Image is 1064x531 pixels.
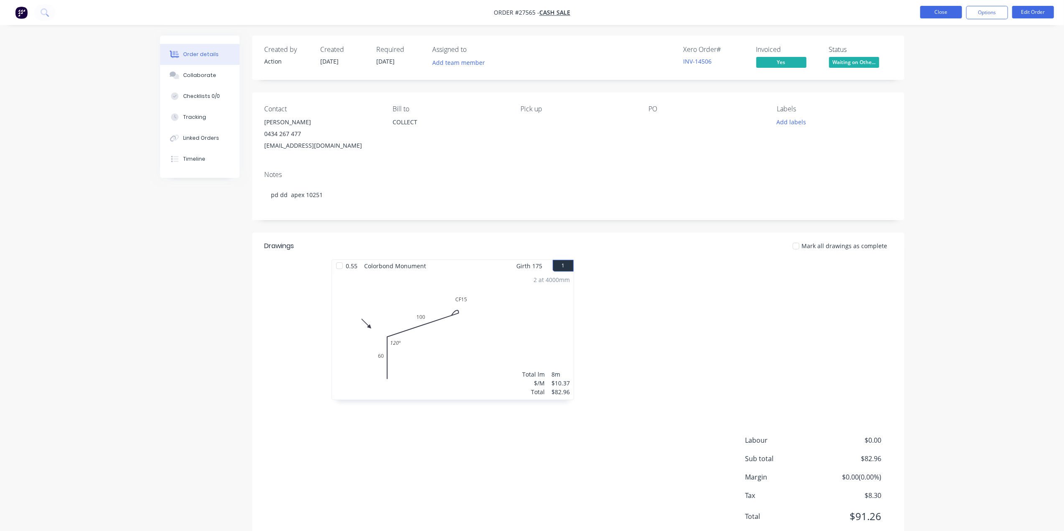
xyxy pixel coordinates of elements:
div: Created by [265,46,311,54]
div: COLLECT [393,116,507,128]
button: Close [920,6,962,18]
span: Sub total [745,454,820,464]
button: Options [966,6,1008,19]
div: Timeline [183,155,205,163]
span: Labour [745,435,820,445]
div: PO [649,105,763,113]
a: CASH SALE [539,9,570,17]
span: Yes [756,57,806,67]
span: Margin [745,472,820,482]
button: Tracking [160,107,240,128]
span: $82.96 [819,454,881,464]
div: pd dd apex 10251 [265,182,892,208]
div: Notes [265,171,892,179]
span: $0.00 [819,435,881,445]
div: Total [523,387,545,396]
div: Invoiced [756,46,819,54]
span: Total [745,511,820,521]
div: [PERSON_NAME] [265,116,379,128]
div: Required [377,46,423,54]
span: $91.26 [819,509,881,524]
button: Timeline [160,149,240,169]
span: Order #27565 - [494,9,539,17]
span: $0.00 ( 0.00 %) [819,472,881,482]
span: 0.55 [343,260,361,272]
div: [EMAIL_ADDRESS][DOMAIN_NAME] [265,140,379,151]
div: Total lm [523,370,545,379]
button: Collaborate [160,65,240,86]
button: 1 [553,260,574,272]
div: 0434 267 477 [265,128,379,140]
div: Action [265,57,311,66]
div: Labels [777,105,891,113]
span: [DATE] [321,57,339,65]
div: Status [829,46,892,54]
div: Contact [265,105,379,113]
button: Linked Orders [160,128,240,149]
div: Pick up [521,105,635,113]
button: Waiting on Othe... [829,57,879,69]
div: $10.37 [552,379,570,387]
a: INV-14506 [684,57,712,65]
span: Girth 175 [517,260,543,272]
span: Waiting on Othe... [829,57,879,67]
button: Checklists 0/0 [160,86,240,107]
div: Collaborate [183,72,216,79]
div: Created [321,46,367,54]
button: Add team member [428,57,489,68]
span: [DATE] [377,57,395,65]
div: Xero Order # [684,46,746,54]
img: Factory [15,6,28,19]
div: Checklists 0/0 [183,92,220,100]
div: Order details [183,51,219,58]
div: COLLECT [393,116,507,143]
div: [PERSON_NAME]0434 267 477[EMAIL_ADDRESS][DOMAIN_NAME] [265,116,379,151]
div: Tracking [183,113,206,121]
span: Colorbond Monument [361,260,430,272]
button: Add labels [772,116,811,128]
div: 060CF15100120º2 at 4000mmTotal lm$/MTotal8m$10.37$82.96 [332,272,574,400]
span: Mark all drawings as complete [802,241,888,250]
span: $8.30 [819,490,881,500]
div: $82.96 [552,387,570,396]
button: Edit Order [1012,6,1054,18]
div: Bill to [393,105,507,113]
div: 8m [552,370,570,379]
div: Assigned to [433,46,516,54]
button: Order details [160,44,240,65]
span: Tax [745,490,820,500]
button: Add team member [433,57,490,68]
div: Drawings [265,241,294,251]
div: $/M [523,379,545,387]
div: Linked Orders [183,134,219,142]
div: 2 at 4000mm [534,275,570,284]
